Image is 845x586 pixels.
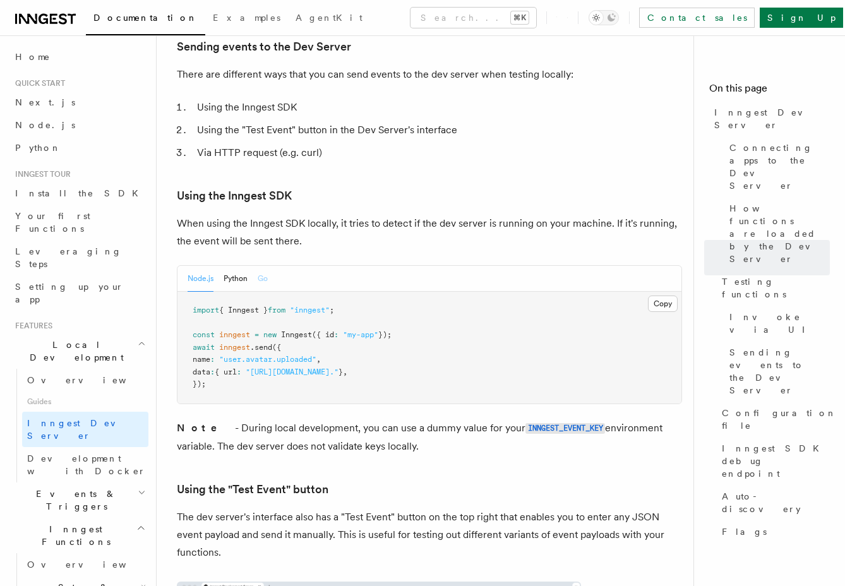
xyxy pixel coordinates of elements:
a: Sending events to the Dev Server [177,38,351,56]
a: Home [10,45,148,68]
div: Local Development [10,369,148,482]
span: } [339,368,343,376]
a: Next.js [10,91,148,114]
a: Development with Docker [22,447,148,482]
a: Python [10,136,148,159]
a: Configuration file [717,402,830,437]
a: Examples [205,4,288,34]
span: }); [193,380,206,388]
span: "inngest" [290,306,330,314]
span: inngest [219,330,250,339]
span: import [193,306,219,314]
a: Inngest Dev Server [22,412,148,447]
span: "my-app" [343,330,378,339]
button: Toggle dark mode [589,10,619,25]
span: Inngest Dev Server [27,418,135,441]
a: Setting up your app [10,275,148,311]
span: AgentKit [296,13,363,23]
button: Inngest Functions [10,518,148,553]
span: const [193,330,215,339]
span: Events & Triggers [10,487,138,513]
span: Guides [22,392,148,412]
span: name [193,355,210,364]
a: Flags [717,520,830,543]
code: INNGEST_EVENT_KEY [525,423,605,434]
a: Documentation [86,4,205,35]
a: Inngest SDK debug endpoint [717,437,830,485]
h4: On this page [709,81,830,101]
span: ({ [272,343,281,352]
a: Your first Functions [10,205,148,240]
span: data [193,368,210,376]
a: INNGEST_EVENT_KEY [525,422,605,434]
span: { Inngest } [219,306,268,314]
a: Connecting apps to the Dev Server [724,136,830,197]
a: Leveraging Steps [10,240,148,275]
a: Auto-discovery [717,485,830,520]
p: When using the Inngest SDK locally, it tries to detect if the dev server is running on your machi... [177,215,682,250]
span: , [316,355,321,364]
button: Search...⌘K [411,8,536,28]
span: Home [15,51,51,63]
span: : [210,368,215,376]
span: Configuration file [722,407,837,432]
span: Documentation [93,13,198,23]
button: Python [224,266,248,292]
a: Contact sales [639,8,755,28]
span: : [334,330,339,339]
strong: Note [177,422,235,434]
a: How functions are loaded by the Dev Server [724,197,830,270]
li: Using the "Test Event" button in the Dev Server's interface [193,121,682,139]
button: Go [258,266,268,292]
span: Inngest [281,330,312,339]
span: ; [330,306,334,314]
span: : [237,368,241,376]
span: Invoke via UI [729,311,830,336]
span: ({ id [312,330,334,339]
span: Connecting apps to the Dev Server [729,141,830,192]
li: Using the Inngest SDK [193,99,682,116]
span: Your first Functions [15,211,90,234]
span: Examples [213,13,280,23]
span: .send [250,343,272,352]
span: Quick start [10,78,65,88]
a: Overview [22,553,148,576]
a: Overview [22,369,148,392]
span: Inngest SDK debug endpoint [722,442,830,480]
span: : [210,355,215,364]
span: Inngest Functions [10,523,136,548]
span: inngest [219,343,250,352]
span: Python [15,143,61,153]
span: Development with Docker [27,453,146,476]
span: from [268,306,285,314]
span: Flags [722,525,767,538]
span: Features [10,321,52,331]
a: Sign Up [760,8,843,28]
button: Events & Triggers [10,482,148,518]
span: Overview [27,559,157,570]
button: Local Development [10,333,148,369]
span: "user.avatar.uploaded" [219,355,316,364]
span: await [193,343,215,352]
span: Leveraging Steps [15,246,122,269]
span: Auto-discovery [722,490,830,515]
a: Using the "Test Event" button [177,481,328,498]
li: Via HTTP request (e.g. curl) [193,144,682,162]
a: Sending events to the Dev Server [724,341,830,402]
span: Inngest tour [10,169,71,179]
span: new [263,330,277,339]
a: Install the SDK [10,182,148,205]
kbd: ⌘K [511,11,529,24]
a: Using the Inngest SDK [177,187,292,205]
button: Node.js [188,266,213,292]
button: Copy [648,296,678,312]
span: }); [378,330,392,339]
p: There are different ways that you can send events to the dev server when testing locally: [177,66,682,83]
span: Node.js [15,120,75,130]
span: Local Development [10,338,138,364]
span: Install the SDK [15,188,146,198]
span: , [343,368,347,376]
p: The dev server's interface also has a "Test Event" button on the top right that enables you to en... [177,508,682,561]
span: Next.js [15,97,75,107]
span: Overview [27,375,157,385]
